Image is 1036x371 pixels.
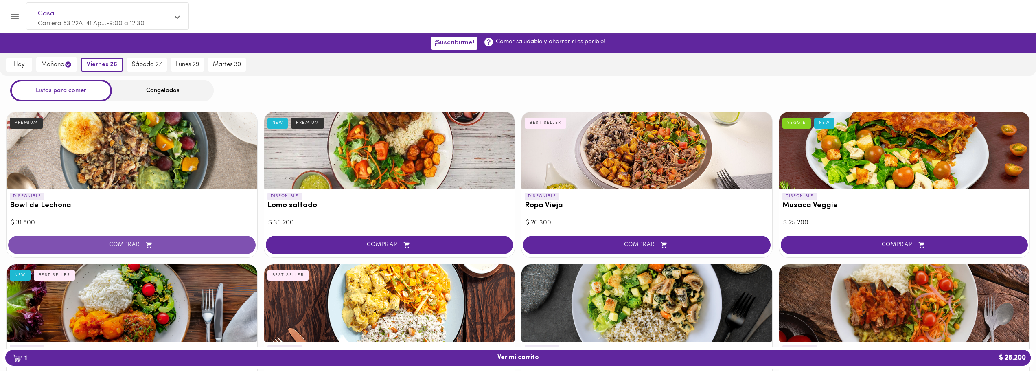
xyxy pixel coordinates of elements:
[13,354,22,362] img: cart.png
[267,202,512,210] h3: Lomo saltado
[264,112,515,189] div: Lomo saltado
[208,58,246,72] button: martes 30
[171,58,204,72] button: lunes 29
[781,236,1028,254] button: COMPRAR
[87,61,117,68] span: viernes 26
[782,118,811,128] div: VEGGIE
[779,112,1030,189] div: Musaca Veggie
[268,218,511,228] div: $ 36.200
[989,324,1028,363] iframe: Messagebird Livechat Widget
[10,270,31,281] div: NEW
[132,61,162,68] span: sábado 27
[783,218,1026,228] div: $ 25.200
[266,236,513,254] button: COMPRAR
[526,218,768,228] div: $ 26.300
[6,58,32,72] button: hoy
[496,37,605,46] p: Comer saludable y ahorrar si es posible!
[7,112,257,189] div: Bowl de Lechona
[431,37,477,49] button: ¡Suscribirme!
[267,270,309,281] div: BEST SELLER
[41,61,72,68] span: mañana
[81,58,123,72] button: viernes 26
[34,270,75,281] div: BEST SELLER
[10,80,112,101] div: Listos para comer
[11,61,27,68] span: hoy
[10,118,43,128] div: PREMIUM
[18,241,245,248] span: COMPRAR
[533,241,760,248] span: COMPRAR
[5,350,1031,366] button: 1Ver mi carrito$ 25.200
[267,118,288,128] div: NEW
[38,20,145,27] span: Carrera 63 22A-41 Ap... • 9:00 a 12:30
[497,354,539,362] span: Ver mi carrito
[10,202,254,210] h3: Bowl de Lechona
[525,118,566,128] div: BEST SELLER
[791,241,1018,248] span: COMPRAR
[7,264,257,342] div: Pollo de la Nona
[176,61,199,68] span: lunes 29
[525,202,769,210] h3: Ropa Vieja
[267,193,302,200] p: DISPONIBLE
[434,39,474,47] span: ¡Suscribirme!
[38,9,169,19] span: Casa
[8,236,256,254] button: COMPRAR
[10,193,44,200] p: DISPONIBLE
[264,264,515,342] div: Pollo al Curry
[521,112,772,189] div: Ropa Vieja
[213,61,241,68] span: martes 30
[523,236,771,254] button: COMPRAR
[291,118,324,128] div: PREMIUM
[127,58,167,72] button: sábado 27
[36,57,77,72] button: mañana
[782,202,1027,210] h3: Musaca Veggie
[11,218,253,228] div: $ 31.800
[5,7,25,26] button: Menu
[779,264,1030,342] div: Caserito
[525,193,559,200] p: DISPONIBLE
[112,80,214,101] div: Congelados
[782,193,817,200] p: DISPONIBLE
[521,264,772,342] div: Pollo espinaca champiñón
[276,241,503,248] span: COMPRAR
[8,353,32,363] b: 1
[814,118,835,128] div: NEW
